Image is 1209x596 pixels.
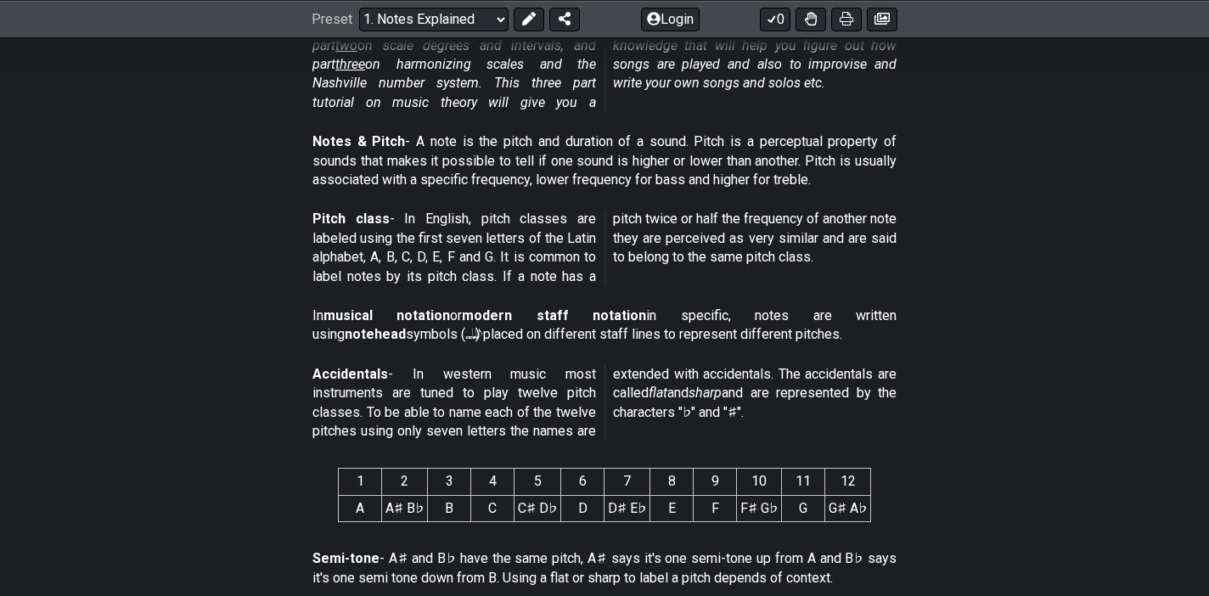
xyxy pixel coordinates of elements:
em: sharp [689,385,722,401]
button: Share Preset [549,7,580,31]
button: Login [641,7,700,31]
th: 10 [737,469,782,495]
th: 3 [428,469,471,495]
td: B [428,495,471,521]
td: G♯ A♭ [825,495,871,521]
select: Preset [359,7,509,31]
button: Edit Preset [514,7,544,31]
strong: Pitch class [312,211,390,227]
th: 2 [382,469,428,495]
em: flat [649,385,667,401]
strong: Notes & Pitch [312,133,405,149]
strong: notehead [345,326,406,342]
td: C♯ D♭ [515,495,561,521]
td: A [339,495,382,521]
strong: musical notation [323,307,450,323]
td: A♯ B♭ [382,495,428,521]
th: 11 [782,469,825,495]
td: C [471,495,515,521]
th: 12 [825,469,871,495]
p: In or in specific, notes are written using symbols (𝅝 𝅗𝅥 𝅘𝅥 𝅘𝅥𝅮) placed on different staff lines to r... [312,306,897,345]
td: G [782,495,825,521]
th: 5 [515,469,561,495]
span: three [335,56,365,72]
button: Create image [867,7,897,31]
td: F♯ G♭ [737,495,782,521]
th: 8 [650,469,694,495]
td: E [650,495,694,521]
strong: Accidentals [312,366,388,382]
button: Toggle Dexterity for all fretkits [796,7,826,31]
p: - In English, pitch classes are labeled using the first seven letters of the Latin alphabet, A, B... [312,210,897,286]
th: 9 [694,469,737,495]
p: - In western music most instruments are tuned to play twelve pitch classes. To be able to name ea... [312,365,897,441]
td: D [561,495,604,521]
td: D♯ E♭ [604,495,650,521]
span: two [335,37,357,53]
th: 1 [339,469,382,495]
strong: modern staff notation [462,307,646,323]
th: 6 [561,469,604,495]
p: - A note is the pitch and duration of a sound. Pitch is a perceptual property of sounds that make... [312,132,897,189]
p: - A♯ and B♭ have the same pitch, A♯ says it's one semi-tone up from A and B♭ says it's one semi t... [312,549,897,588]
strong: Semi-tone [312,550,380,566]
button: Print [831,7,862,31]
span: Preset [312,11,352,27]
td: F [694,495,737,521]
th: 4 [471,469,515,495]
th: 7 [604,469,650,495]
button: 0 [760,7,790,31]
